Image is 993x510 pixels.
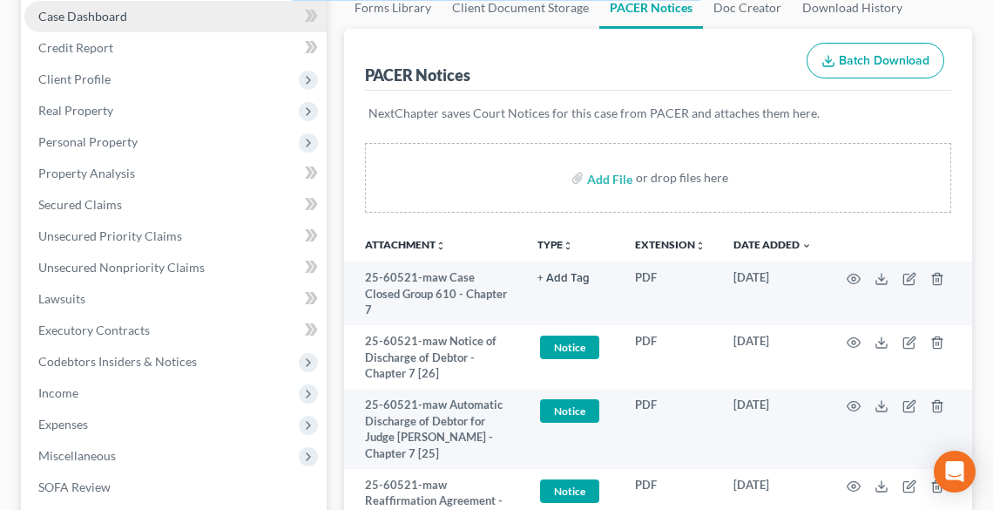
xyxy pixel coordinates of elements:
[38,228,182,243] span: Unsecured Priority Claims
[38,448,116,463] span: Miscellaneous
[38,291,85,306] span: Lawsuits
[24,189,327,221] a: Secured Claims
[365,65,470,85] div: PACER Notices
[38,71,111,86] span: Client Profile
[368,105,948,122] p: NextChapter saves Court Notices for this case from PACER and attaches them here.
[537,477,607,506] a: Notice
[38,479,111,494] span: SOFA Review
[540,479,599,503] span: Notice
[621,390,719,470] td: PDF
[563,241,573,251] i: unfold_more
[344,262,524,325] td: 25-60521-maw Case Closed Group 610 - Chapter 7
[540,336,599,359] span: Notice
[719,390,826,470] td: [DATE]
[38,40,113,55] span: Credit Report
[537,240,573,251] button: TYPEunfold_more
[719,325,826,389] td: [DATE]
[934,451,976,493] div: Open Intercom Messenger
[38,417,88,432] span: Expenses
[537,269,607,286] a: + Add Tag
[839,53,929,68] span: Batch Download
[24,32,327,64] a: Credit Report
[24,315,327,346] a: Executory Contracts
[436,241,446,251] i: unfold_more
[24,158,327,189] a: Property Analysis
[365,238,446,251] a: Attachmentunfold_more
[38,385,78,400] span: Income
[621,325,719,389] td: PDF
[540,399,599,423] span: Notice
[801,241,812,251] i: expand_more
[24,283,327,315] a: Lawsuits
[24,1,327,32] a: Case Dashboard
[621,262,719,325] td: PDF
[695,241,706,251] i: unfold_more
[537,397,607,425] a: Notice
[344,325,524,389] td: 25-60521-maw Notice of Discharge of Debtor - Chapter 7 [26]
[344,390,524,470] td: 25-60521-maw Automatic Discharge of Debtor for Judge [PERSON_NAME] - Chapter 7 [25]
[24,472,327,503] a: SOFA Review
[38,166,135,180] span: Property Analysis
[24,221,327,252] a: Unsecured Priority Claims
[24,252,327,283] a: Unsecured Nonpriority Claims
[38,103,113,118] span: Real Property
[537,273,590,284] button: + Add Tag
[807,43,944,79] button: Batch Download
[38,134,138,149] span: Personal Property
[635,238,706,251] a: Extensionunfold_more
[38,9,127,24] span: Case Dashboard
[733,238,812,251] a: Date Added expand_more
[719,262,826,325] td: [DATE]
[537,333,607,362] a: Notice
[38,323,150,337] span: Executory Contracts
[38,197,122,212] span: Secured Claims
[38,354,197,369] span: Codebtors Insiders & Notices
[636,169,728,187] div: or drop files here
[38,260,205,275] span: Unsecured Nonpriority Claims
